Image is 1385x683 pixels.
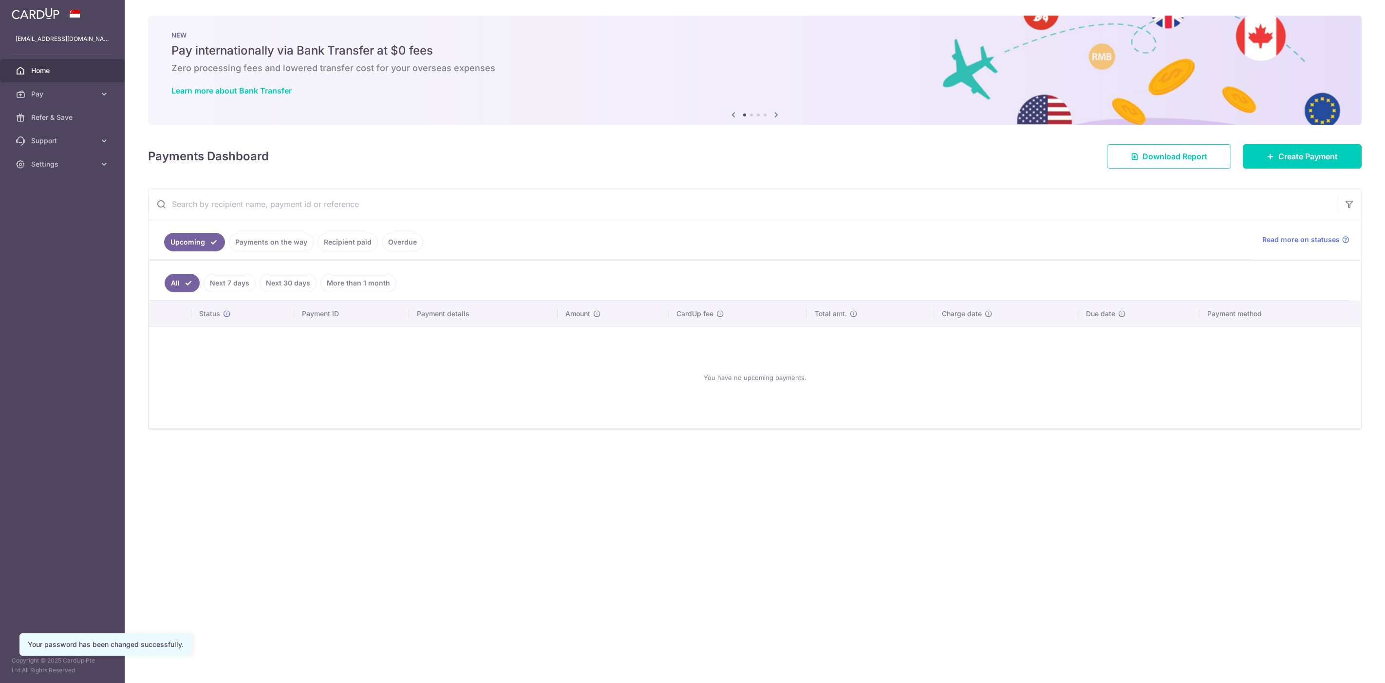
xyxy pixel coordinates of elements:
[171,43,1338,58] h5: Pay internationally via Bank Transfer at $0 fees
[942,309,982,319] span: Charge date
[294,301,409,326] th: Payment ID
[320,274,396,292] a: More than 1 month
[171,31,1338,39] p: NEW
[164,233,225,251] a: Upcoming
[31,159,95,169] span: Settings
[409,301,558,326] th: Payment details
[1142,151,1207,162] span: Download Report
[815,309,847,319] span: Total amt.
[676,309,713,319] span: CardUp fee
[171,62,1338,74] h6: Zero processing fees and lowered transfer cost for your overseas expenses
[161,335,1349,420] div: You have no upcoming payments.
[260,274,317,292] a: Next 30 days
[1086,309,1115,319] span: Due date
[318,233,378,251] a: Recipient paid
[204,274,256,292] a: Next 7 days
[31,136,95,146] span: Support
[148,148,269,165] h4: Payments Dashboard
[229,233,314,251] a: Payments on the way
[165,274,200,292] a: All
[1243,144,1362,169] a: Create Payment
[31,89,95,99] span: Pay
[28,640,184,649] div: Your password has been changed successfully.
[1107,144,1231,169] a: Download Report
[199,309,220,319] span: Status
[1278,151,1338,162] span: Create Payment
[1262,235,1340,245] span: Read more on statuses
[1262,235,1349,245] a: Read more on statuses
[382,233,423,251] a: Overdue
[16,34,109,44] p: [EMAIL_ADDRESS][DOMAIN_NAME]
[149,189,1338,220] input: Search by recipient name, payment id or reference
[565,309,590,319] span: Amount
[1199,301,1361,326] th: Payment method
[171,86,292,95] a: Learn more about Bank Transfer
[12,8,59,19] img: CardUp
[148,16,1362,125] img: Bank transfer banner
[31,113,95,122] span: Refer & Save
[31,66,95,76] span: Home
